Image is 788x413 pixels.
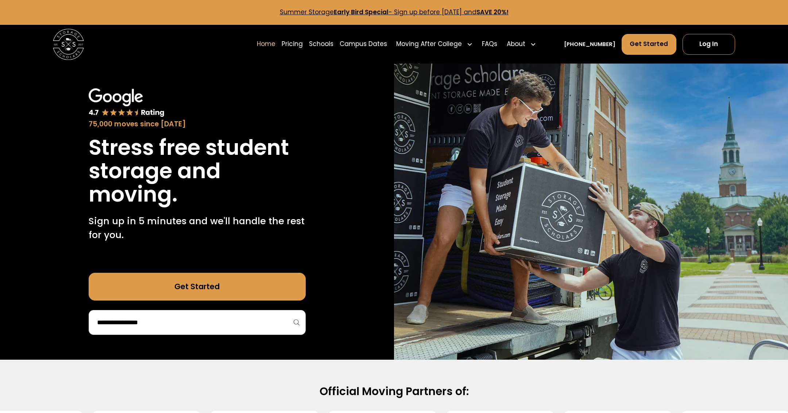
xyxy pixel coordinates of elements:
a: Campus Dates [340,33,387,55]
a: Home [257,33,275,55]
a: Get Started [622,34,676,55]
div: About [503,33,539,55]
a: Pricing [282,33,303,55]
h2: Official Moving Partners of: [146,385,642,399]
a: home [53,29,84,60]
div: Moving After College [396,39,462,49]
a: Summer StorageEarly Bird Special- Sign up before [DATE] andSAVE 20%! [280,8,509,16]
a: Schools [309,33,333,55]
strong: Early Bird Special [334,8,389,16]
div: 75,000 moves since [DATE] [89,119,306,130]
img: Storage Scholars makes moving and storage easy. [394,64,788,359]
a: Log In [683,34,735,55]
img: Google 4.7 star rating [89,88,165,118]
a: FAQs [482,33,497,55]
img: Storage Scholars main logo [53,29,84,60]
div: Moving After College [393,33,476,55]
div: About [507,39,525,49]
p: Sign up in 5 minutes and we'll handle the rest for you. [89,214,306,242]
a: Get Started [89,273,306,301]
h1: Stress free student storage and moving. [89,136,306,206]
a: [PHONE_NUMBER] [564,40,615,48]
strong: SAVE 20%! [476,8,509,16]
